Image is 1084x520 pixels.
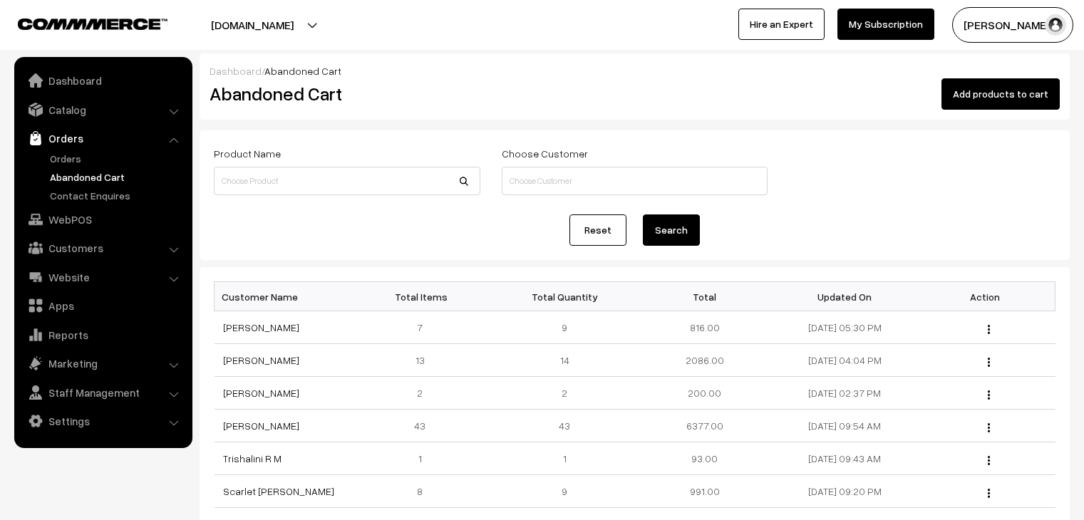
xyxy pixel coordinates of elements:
[775,410,915,442] td: [DATE] 09:54 AM
[223,420,299,432] a: [PERSON_NAME]
[634,377,775,410] td: 200.00
[18,14,143,31] a: COMMMERCE
[18,293,187,318] a: Apps
[495,475,635,508] td: 9
[775,377,915,410] td: [DATE] 02:37 PM
[46,170,187,184] a: Abandoned Cart
[502,167,768,195] input: Choose Customer
[18,97,187,123] a: Catalog
[18,19,167,29] img: COMMMERCE
[495,311,635,344] td: 9
[18,125,187,151] a: Orders
[634,282,775,311] th: Total
[18,207,187,232] a: WebPOS
[634,475,775,508] td: 991.00
[18,68,187,93] a: Dashboard
[354,475,495,508] td: 8
[775,311,915,344] td: [DATE] 05:30 PM
[643,214,700,246] button: Search
[634,311,775,344] td: 816.00
[214,167,480,195] input: Choose Product
[18,380,187,405] a: Staff Management
[210,65,262,77] a: Dashboard
[988,325,990,334] img: Menu
[214,146,281,161] label: Product Name
[210,83,479,105] h2: Abandoned Cart
[264,65,341,77] span: Abandoned Cart
[988,423,990,432] img: Menu
[223,485,334,497] a: Scarlet [PERSON_NAME]
[837,9,934,40] a: My Subscription
[988,489,990,498] img: Menu
[941,78,1060,110] button: Add products to cart
[495,377,635,410] td: 2
[634,442,775,475] td: 93.00
[161,7,344,43] button: [DOMAIN_NAME]
[223,452,282,464] a: Trishalini R M
[18,408,187,434] a: Settings
[495,344,635,377] td: 14
[495,442,635,475] td: 1
[775,442,915,475] td: [DATE] 09:43 AM
[775,475,915,508] td: [DATE] 09:20 PM
[738,9,825,40] a: Hire an Expert
[354,377,495,410] td: 2
[915,282,1055,311] th: Action
[988,390,990,400] img: Menu
[354,344,495,377] td: 13
[46,151,187,166] a: Orders
[354,410,495,442] td: 43
[223,354,299,366] a: [PERSON_NAME]
[223,321,299,333] a: [PERSON_NAME]
[634,410,775,442] td: 6377.00
[495,410,635,442] td: 43
[18,264,187,290] a: Website
[775,344,915,377] td: [DATE] 04:04 PM
[210,63,1060,78] div: /
[634,344,775,377] td: 2086.00
[775,282,915,311] th: Updated On
[952,7,1073,43] button: [PERSON_NAME]…
[18,235,187,261] a: Customers
[223,387,299,399] a: [PERSON_NAME]
[18,350,187,376] a: Marketing
[1045,14,1066,36] img: user
[495,282,635,311] th: Total Quantity
[46,188,187,203] a: Contact Enquires
[354,311,495,344] td: 7
[18,322,187,348] a: Reports
[988,358,990,367] img: Menu
[569,214,626,246] a: Reset
[354,282,495,311] th: Total Items
[354,442,495,475] td: 1
[215,282,355,311] th: Customer Name
[988,456,990,465] img: Menu
[502,146,588,161] label: Choose Customer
